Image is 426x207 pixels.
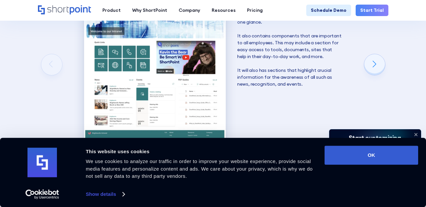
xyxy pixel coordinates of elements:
div: Pricing [247,7,263,14]
a: Product [97,5,127,16]
div: Product [102,7,121,14]
a: Why ShortPoint [127,5,173,16]
a: Company [173,5,206,16]
a: Usercentrics Cookiebot - opens in a new window [14,189,71,199]
a: Pricing [241,5,269,16]
a: Start Trial [356,5,388,16]
div: Why ShortPoint [132,7,167,14]
a: Show details [86,189,124,199]
button: OK [325,146,418,165]
a: Resources [206,5,241,16]
span: We use cookies to analyze our traffic in order to improve your website experience, provide social... [86,158,312,179]
div: Company [179,7,200,14]
a: Schedule Demo [306,5,351,16]
p: A complete SharePoint intranet has a design that identifies with the company's branding at one gl... [237,5,342,88]
div: Resources [212,7,236,14]
div: Next slide [364,54,385,75]
iframe: Chat Widget [308,131,426,207]
div: This website uses cookies [86,148,317,155]
a: Home [38,5,91,15]
img: logo [27,148,57,177]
